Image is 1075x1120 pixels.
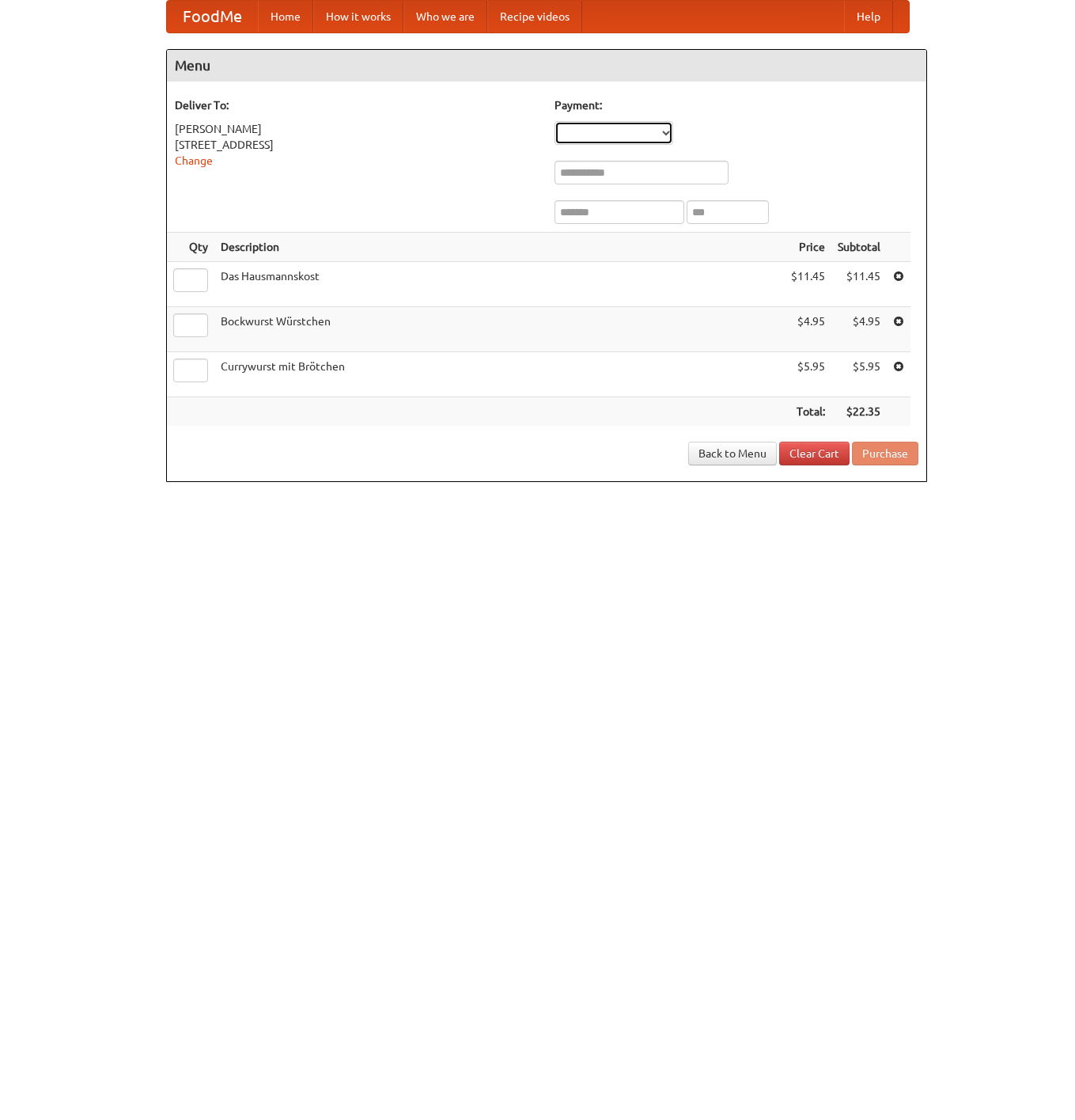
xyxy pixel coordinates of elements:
[175,121,539,137] div: [PERSON_NAME]
[831,262,887,307] td: $11.45
[214,233,785,262] th: Description
[167,50,926,82] h4: Menu
[785,352,831,397] td: $5.95
[844,1,893,32] a: Help
[785,397,831,427] th: Total:
[214,262,785,307] td: Das Hausmannskost
[688,442,777,465] a: Back to Menu
[785,233,831,262] th: Price
[313,1,403,32] a: How it works
[258,1,313,32] a: Home
[214,352,785,397] td: Currywurst mit Brötchen
[852,442,918,465] button: Purchase
[831,397,887,427] th: $22.35
[167,233,214,262] th: Qty
[555,97,918,113] h5: Payment:
[785,307,831,352] td: $4.95
[175,97,539,113] h5: Deliver To:
[785,262,831,307] td: $11.45
[167,1,258,32] a: FoodMe
[175,137,539,153] div: [STREET_ADDRESS]
[831,307,887,352] td: $4.95
[831,352,887,397] td: $5.95
[403,1,487,32] a: Who we are
[214,307,785,352] td: Bockwurst Würstchen
[175,154,213,167] a: Change
[779,442,850,465] a: Clear Cart
[831,233,887,262] th: Subtotal
[487,1,582,32] a: Recipe videos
